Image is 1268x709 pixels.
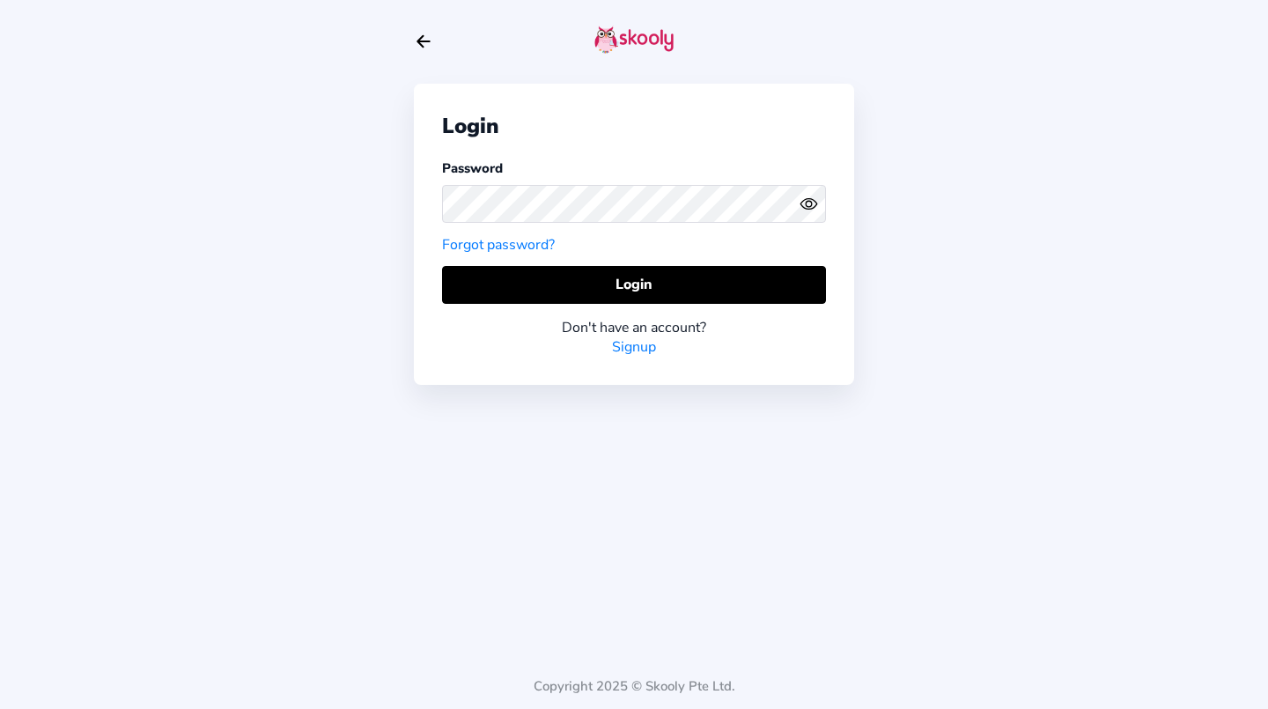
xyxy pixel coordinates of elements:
button: arrow back outline [414,32,433,51]
button: Login [442,266,826,304]
ion-icon: eye outline [800,195,818,213]
button: eye outlineeye off outline [800,195,826,213]
div: Don't have an account? [442,318,826,337]
a: Signup [612,337,656,357]
img: skooly-logo.png [594,26,674,54]
a: Forgot password? [442,235,555,255]
div: Login [442,112,826,140]
label: Password [442,159,503,177]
